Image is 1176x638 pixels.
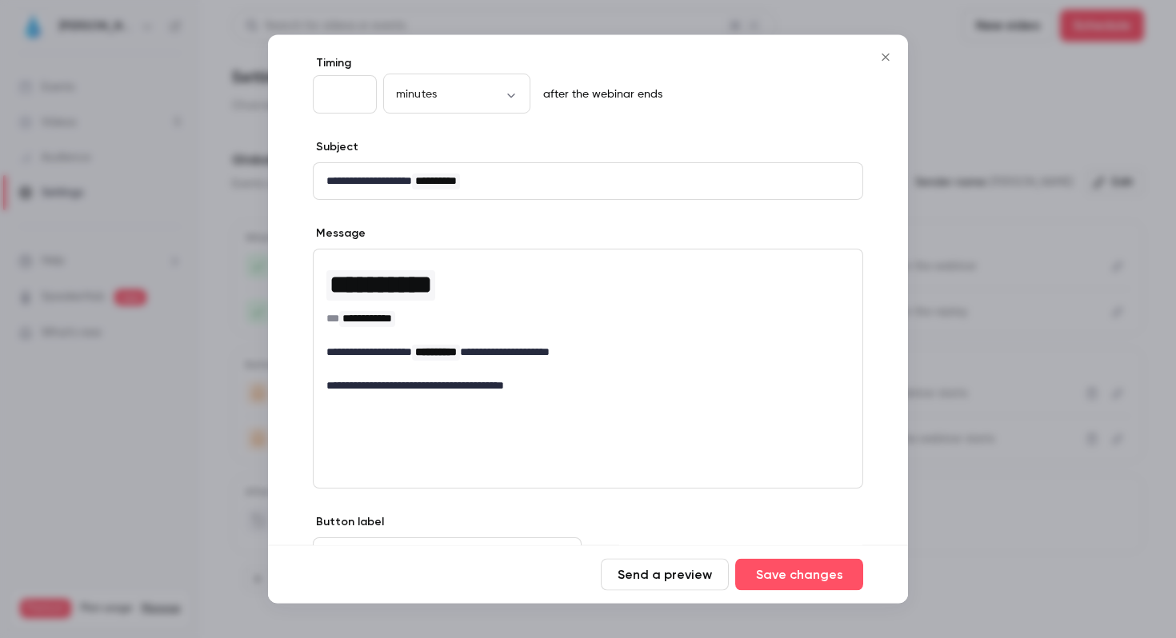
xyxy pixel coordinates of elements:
[870,42,902,74] button: Close
[313,140,358,156] label: Subject
[537,87,662,103] p: after the webinar ends
[601,559,729,591] button: Send a preview
[313,515,384,531] label: Button label
[314,539,581,575] div: editor
[383,86,530,102] div: minutes
[314,164,862,200] div: editor
[313,226,366,242] label: Message
[314,250,862,405] div: editor
[620,539,862,576] div: editor
[313,56,863,72] label: Timing
[735,559,863,591] button: Save changes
